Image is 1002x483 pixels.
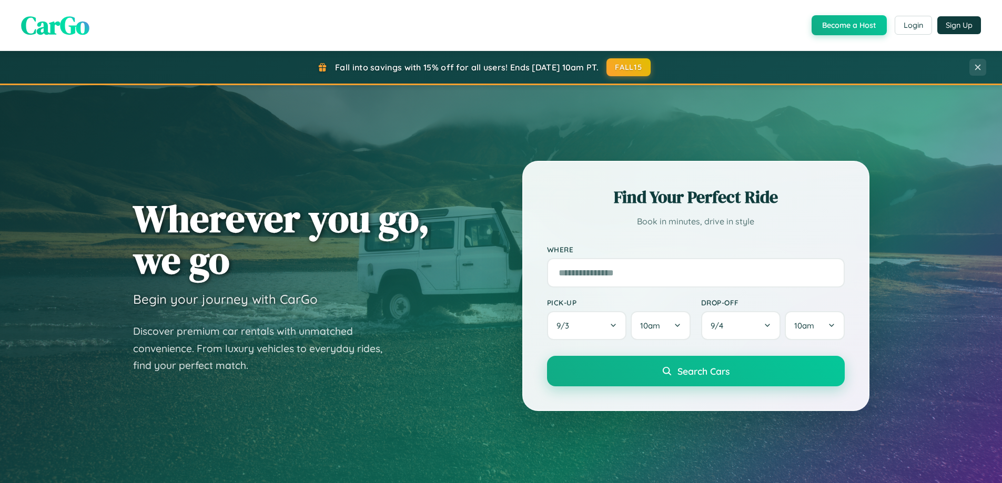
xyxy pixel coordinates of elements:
[21,8,89,43] span: CarGo
[133,323,396,374] p: Discover premium car rentals with unmatched convenience. From luxury vehicles to everyday rides, ...
[895,16,932,35] button: Login
[812,15,887,35] button: Become a Host
[547,186,845,209] h2: Find Your Perfect Ride
[701,311,781,340] button: 9/4
[937,16,981,34] button: Sign Up
[794,321,814,331] span: 10am
[335,62,599,73] span: Fall into savings with 15% off for all users! Ends [DATE] 10am PT.
[711,321,728,331] span: 9 / 4
[547,298,691,307] label: Pick-up
[133,291,318,307] h3: Begin your journey with CarGo
[640,321,660,331] span: 10am
[677,365,730,377] span: Search Cars
[556,321,574,331] span: 9 / 3
[701,298,845,307] label: Drop-off
[606,58,651,76] button: FALL15
[785,311,844,340] button: 10am
[547,245,845,254] label: Where
[631,311,690,340] button: 10am
[133,198,430,281] h1: Wherever you go, we go
[547,356,845,386] button: Search Cars
[547,311,627,340] button: 9/3
[547,214,845,229] p: Book in minutes, drive in style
